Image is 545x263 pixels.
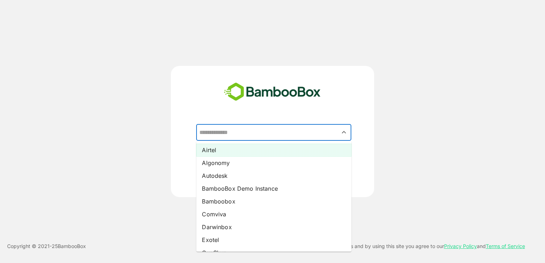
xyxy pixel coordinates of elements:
li: Bamboobox [196,195,351,208]
li: Autodesk [196,169,351,182]
li: Algonomy [196,156,351,169]
li: GupShup [196,246,351,259]
a: Terms of Service [486,243,525,249]
button: Close [339,128,349,137]
p: Copyright © 2021- 25 BambooBox [7,242,86,251]
li: BambooBox Demo Instance [196,182,351,195]
li: Airtel [196,144,351,156]
p: This site uses cookies and by using this site you agree to our and [302,242,525,251]
a: Privacy Policy [444,243,477,249]
li: Exotel [196,233,351,246]
li: Comviva [196,208,351,221]
li: Darwinbox [196,221,351,233]
img: bamboobox [220,80,325,104]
